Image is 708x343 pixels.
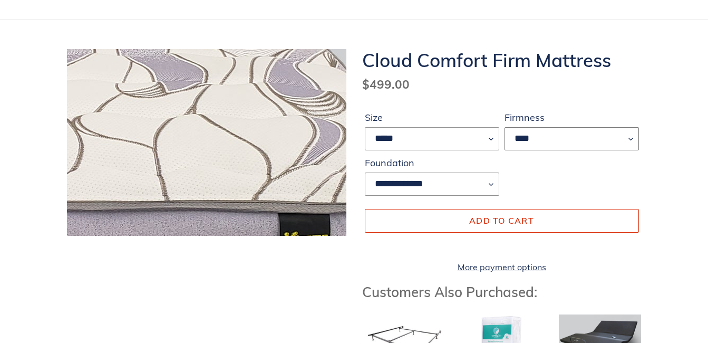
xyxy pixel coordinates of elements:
a: More payment options [365,261,639,273]
button: Add to cart [365,209,639,232]
label: Firmness [505,110,639,125]
label: Size [365,110,499,125]
label: Foundation [365,156,499,170]
h3: Customers Also Purchased: [362,284,642,300]
h1: Cloud Comfort Firm Mattress [362,49,642,71]
span: $499.00 [362,77,410,92]
span: Add to cart [469,215,534,226]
